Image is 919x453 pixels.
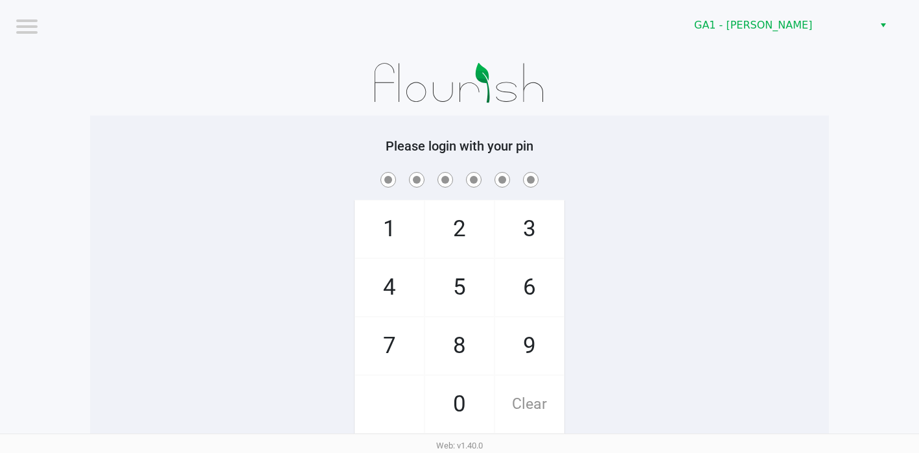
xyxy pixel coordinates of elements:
[355,201,424,258] span: 1
[495,376,564,433] span: Clear
[694,18,866,33] span: GA1 - [PERSON_NAME]
[355,317,424,374] span: 7
[425,317,494,374] span: 8
[100,138,819,154] h5: Please login with your pin
[495,259,564,316] span: 6
[425,376,494,433] span: 0
[425,259,494,316] span: 5
[355,259,424,316] span: 4
[874,14,892,37] button: Select
[436,441,483,450] span: Web: v1.40.0
[495,317,564,374] span: 9
[425,201,494,258] span: 2
[495,201,564,258] span: 3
